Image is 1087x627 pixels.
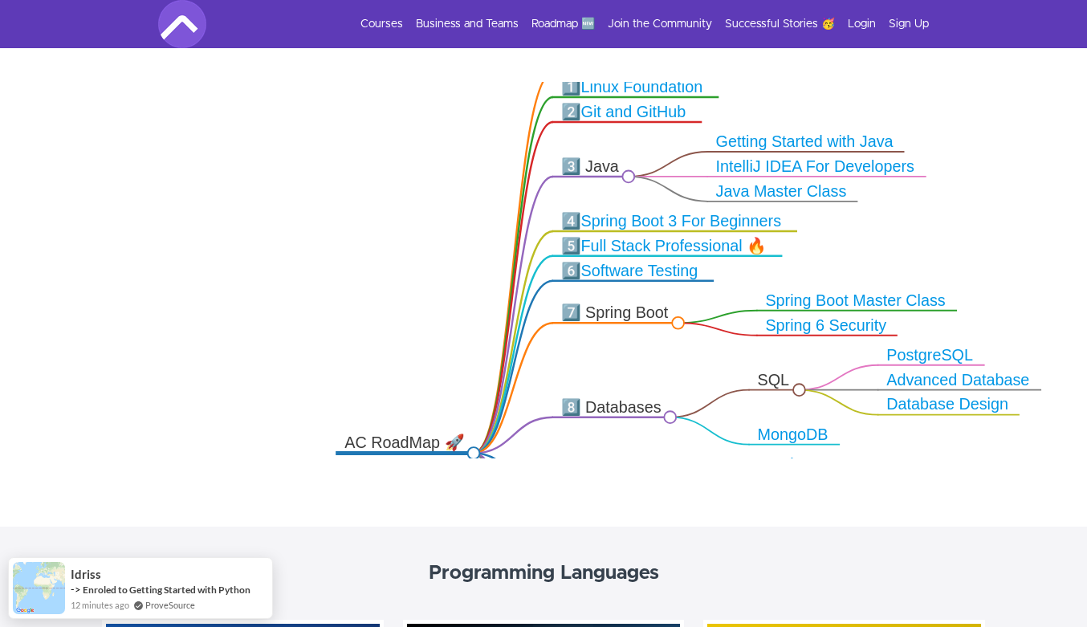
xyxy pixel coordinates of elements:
[13,562,65,614] img: provesource social proof notification image
[580,79,702,96] a: Linux Foundation
[608,16,712,32] a: Join the Community
[716,133,894,150] a: Getting Started with Java
[83,584,250,596] a: Enroled to Getting Started with Python
[580,103,686,120] a: Git and GitHub
[758,425,828,442] a: MongoDB
[765,291,945,308] a: Spring Boot Master Class
[561,303,670,324] div: 7️⃣ Spring Boot
[71,568,101,581] span: idriss
[561,77,709,97] div: 1️⃣
[889,16,929,32] a: Sign Up
[716,157,914,174] a: IntelliJ IDEA For Developers
[848,16,876,32] a: Login
[561,397,662,417] div: 8️⃣ Databases
[360,16,403,32] a: Courses
[561,157,621,177] div: 3️⃣ Java
[561,102,692,122] div: 2️⃣
[71,583,81,596] span: ->
[416,16,519,32] a: Business and Teams
[561,261,704,281] div: 6️⃣
[716,182,847,199] a: Java Master Class
[886,346,973,363] a: PostgreSQL
[580,237,766,254] a: Full Stack Professional 🔥
[765,455,881,472] a: Spring Data JPA
[580,212,781,229] a: Spring Boot 3 For Beginners
[71,598,129,612] span: 12 minutes ago
[561,236,772,256] div: 5️⃣
[145,598,195,612] a: ProveSource
[429,564,659,583] strong: Programming Languages
[725,16,835,32] a: Successful Stories 🥳
[886,396,1008,413] a: Database Design
[765,316,886,333] a: Spring 6 Security
[531,16,595,32] a: Roadmap 🆕
[580,262,698,279] a: Software Testing
[886,371,1029,388] a: Advanced Database
[344,434,466,454] div: AC RoadMap 🚀
[561,211,788,231] div: 4️⃣
[758,370,792,390] div: SQL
